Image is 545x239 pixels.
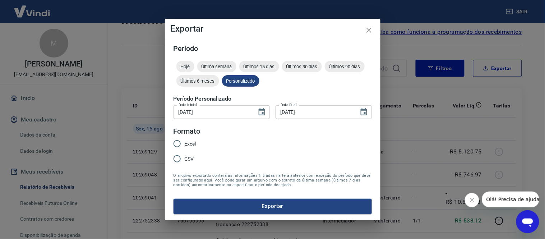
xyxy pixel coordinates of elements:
[197,61,236,72] div: Última semana
[174,105,252,119] input: DD/MM/YYYY
[197,64,236,69] span: Última semana
[357,105,371,119] button: Choose date, selected date is 15 de ago de 2025
[176,61,194,72] div: Hoje
[239,61,279,72] div: Últimos 15 dias
[325,61,365,72] div: Últimos 90 dias
[282,64,322,69] span: Últimos 30 dias
[222,75,259,87] div: Personalizado
[176,75,219,87] div: Últimos 6 meses
[465,193,479,207] iframe: Fechar mensagem
[482,192,539,207] iframe: Mensagem da empresa
[171,24,375,33] h4: Exportar
[255,105,269,119] button: Choose date, selected date is 15 de ago de 2025
[282,61,322,72] div: Últimos 30 dias
[276,105,354,119] input: DD/MM/YYYY
[4,5,60,11] span: Olá! Precisa de ajuda?
[174,45,372,52] h5: Período
[174,199,372,214] button: Exportar
[174,173,372,187] span: O arquivo exportado conterá as informações filtradas na tela anterior com exceção do período que ...
[176,78,219,84] span: Últimos 6 meses
[516,210,539,233] iframe: Botão para abrir a janela de mensagens
[185,140,196,148] span: Excel
[179,102,197,107] label: Data inicial
[176,64,194,69] span: Hoje
[174,126,200,137] legend: Formato
[325,64,365,69] span: Últimos 90 dias
[239,64,279,69] span: Últimos 15 dias
[185,155,194,163] span: CSV
[222,78,259,84] span: Personalizado
[281,102,297,107] label: Data final
[174,95,372,102] h5: Período Personalizado
[360,22,378,39] button: close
